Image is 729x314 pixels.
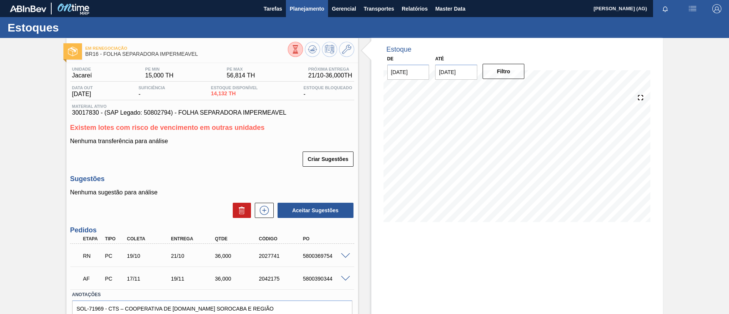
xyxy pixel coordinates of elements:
[125,253,174,259] div: 19/10/2025
[301,236,350,241] div: PO
[483,64,525,79] button: Filtro
[288,42,303,57] button: Visão Geral dos Estoques
[364,4,394,13] span: Transportes
[213,253,262,259] div: 36,000
[139,85,165,90] span: Suficiência
[303,151,353,167] button: Criar Sugestões
[257,276,306,282] div: 2042175
[211,85,258,90] span: Estoque Disponível
[70,138,354,145] p: Nenhuma transferência para análise
[653,3,677,14] button: Notificações
[72,85,93,90] span: Data out
[169,253,218,259] div: 21/10/2025
[145,67,173,71] span: PE MIN
[274,202,354,219] div: Aceitar Sugestões
[213,276,262,282] div: 36,000
[435,4,465,13] span: Master Data
[103,236,126,241] div: Tipo
[125,276,174,282] div: 17/11/2025
[251,203,274,218] div: Nova sugestão
[81,248,104,264] div: Em Renegociação
[303,85,352,90] span: Estoque Bloqueado
[137,85,167,98] div: -
[72,109,352,116] span: 30017830 - (SAP Legado: 50802794) - FOLHA SEPARADORA IMPERMEAVEL
[257,236,306,241] div: Código
[435,56,444,62] label: Até
[227,72,255,79] span: 56,814 TH
[10,5,46,12] img: TNhmsLtSVTkK8tSr43FrP2fwEKptu5GPRR3wAAAABJRU5ErkJggg==
[83,253,102,259] p: RN
[72,104,352,109] span: Material ativo
[72,67,92,71] span: Unidade
[81,270,104,287] div: Aguardando Faturamento
[339,42,354,57] button: Ir ao Master Data / Geral
[308,67,352,71] span: Próxima Entrega
[308,72,352,79] span: 21/10 - 36,000 TH
[85,46,288,50] span: Em Renegociação
[70,124,265,131] span: Existem lotes com risco de vencimento em outras unidades
[387,65,429,80] input: dd/mm/yyyy
[72,72,92,79] span: Jacareí
[72,91,93,98] span: [DATE]
[169,276,218,282] div: 19/11/2025
[257,253,306,259] div: 2027741
[387,46,412,54] div: Estoque
[712,4,721,13] img: Logout
[301,253,350,259] div: 5800369754
[227,67,255,71] span: PE MAX
[145,72,173,79] span: 15,000 TH
[103,253,126,259] div: Pedido de Compra
[301,85,354,98] div: -
[332,4,356,13] span: Gerencial
[85,51,288,57] span: BR16 - FOLHA SEPARADORA IMPERMEAVEL
[103,276,126,282] div: Pedido de Compra
[70,175,354,183] h3: Sugestões
[278,203,353,218] button: Aceitar Sugestões
[264,4,282,13] span: Tarefas
[125,236,174,241] div: Coleta
[70,189,354,196] p: Nenhuma sugestão para análise
[72,289,352,300] label: Anotações
[301,276,350,282] div: 5800390344
[211,91,258,96] span: 14,132 TH
[387,56,394,62] label: De
[322,42,337,57] button: Programar Estoque
[305,42,320,57] button: Atualizar Gráfico
[81,236,104,241] div: Etapa
[83,276,102,282] p: AF
[290,4,324,13] span: Planejamento
[169,236,218,241] div: Entrega
[229,203,251,218] div: Excluir Sugestões
[688,4,697,13] img: userActions
[70,226,354,234] h3: Pedidos
[8,23,142,32] h1: Estoques
[213,236,262,241] div: Qtde
[303,151,354,167] div: Criar Sugestões
[402,4,428,13] span: Relatórios
[435,65,477,80] input: dd/mm/yyyy
[68,47,77,56] img: Ícone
